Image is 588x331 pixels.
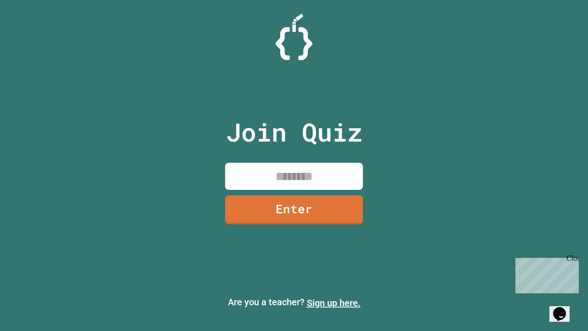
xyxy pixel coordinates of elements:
p: Are you a teacher? [7,295,581,310]
a: Sign up here. [307,297,361,308]
div: Chat with us now!Close [4,4,63,58]
iframe: chat widget [512,254,579,293]
img: Logo.svg [276,14,312,60]
p: Join Quiz [226,113,362,151]
iframe: chat widget [549,294,579,322]
a: Enter [225,195,363,224]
